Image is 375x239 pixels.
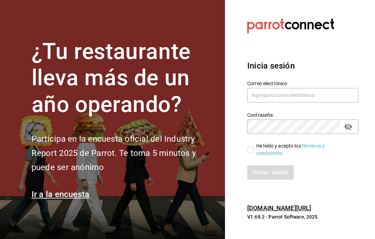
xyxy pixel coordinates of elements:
a: Ir a la encuesta [32,189,90,199]
div: He leído y acepto los [256,142,353,157]
h3: Inicia sesión [247,60,358,72]
a: Términos y condiciones. [256,143,325,156]
input: Ingresa tu correo electrónico [247,88,358,103]
p: V1.68.2 - Parrot Software, 2025. [247,213,358,220]
a: [DOMAIN_NAME][URL] [247,204,311,212]
h1: ¿Tu restaurante lleva más de un año operando? [32,38,217,118]
label: Contraseña [247,112,358,117]
h2: Participa en la encuesta oficial del Industry Report 2025 de Parrot. Te toma 5 minutos y puede se... [32,132,217,174]
label: Correo electrónico [247,81,358,86]
button: passwordField [342,121,354,133]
